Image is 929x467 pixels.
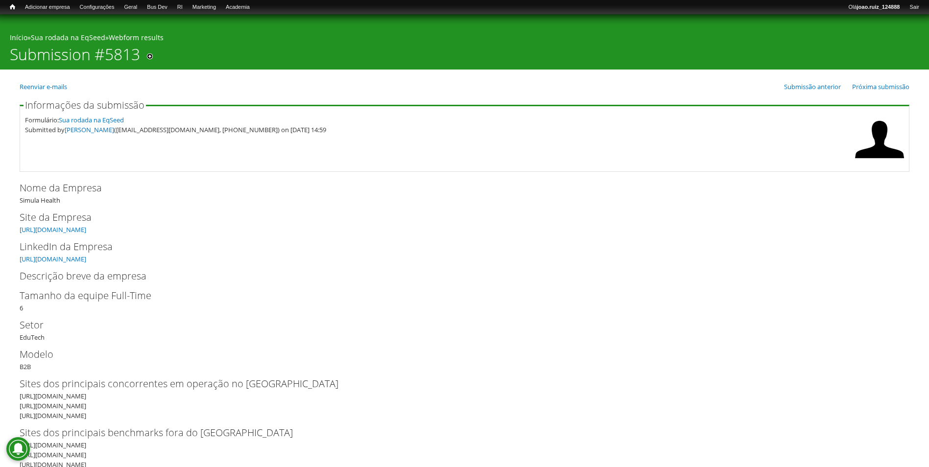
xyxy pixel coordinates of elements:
[784,82,841,91] a: Submissão anterior
[843,2,905,12] a: Olájoao.ruiz_124888
[857,4,900,10] strong: joao.ruiz_124888
[20,376,893,391] label: Sites dos principais concorrentes em operação no [GEOGRAPHIC_DATA]
[20,82,67,91] a: Reenviar e-mails
[59,116,124,124] a: Sua rodada na EqSeed
[855,157,904,166] a: Ver perfil do usuário.
[24,100,146,110] legend: Informações da submissão
[20,181,909,205] div: Simula Health
[20,318,909,342] div: EduTech
[31,33,105,42] a: Sua rodada na EqSeed
[20,210,893,225] label: Site da Empresa
[20,318,893,332] label: Setor
[20,288,909,313] div: 6
[65,125,114,134] a: [PERSON_NAME]
[109,33,164,42] a: Webform results
[10,3,15,10] span: Início
[20,347,909,372] div: B2B
[75,2,119,12] a: Configurações
[25,125,850,135] div: Submitted by ([EMAIL_ADDRESS][DOMAIN_NAME], [PHONE_NUMBER]) on [DATE] 14:59
[20,239,893,254] label: LinkedIn da Empresa
[20,269,893,283] label: Descrição breve da empresa
[905,2,924,12] a: Sair
[188,2,221,12] a: Marketing
[20,288,893,303] label: Tamanho da equipe Full-Time
[20,255,86,263] a: [URL][DOMAIN_NAME]
[172,2,188,12] a: RI
[20,2,75,12] a: Adicionar empresa
[20,391,903,420] div: [URL][DOMAIN_NAME] [URL][DOMAIN_NAME] [URL][DOMAIN_NAME]
[852,82,909,91] a: Próxima submissão
[20,425,893,440] label: Sites dos principais benchmarks fora do [GEOGRAPHIC_DATA]
[25,115,850,125] div: Formulário:
[221,2,255,12] a: Academia
[855,115,904,164] img: Foto de Breno William Santos Rezende de Carvalho
[10,33,27,42] a: Início
[142,2,172,12] a: Bus Dev
[119,2,142,12] a: Geral
[20,347,893,362] label: Modelo
[5,2,20,12] a: Início
[20,225,86,234] a: [URL][DOMAIN_NAME]
[10,33,919,45] div: » »
[20,181,893,195] label: Nome da Empresa
[10,45,140,70] h1: Submission #5813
